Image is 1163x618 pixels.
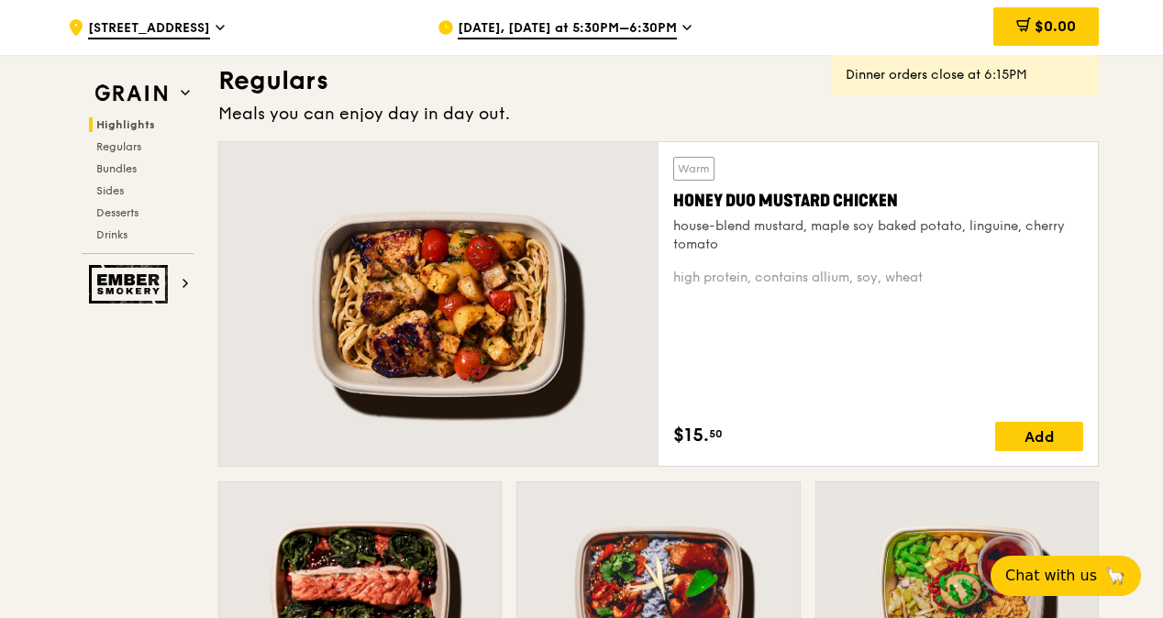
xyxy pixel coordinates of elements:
[96,162,137,175] span: Bundles
[673,157,714,181] div: Warm
[1035,17,1076,35] span: $0.00
[89,77,173,110] img: Grain web logo
[1005,565,1097,587] span: Chat with us
[995,422,1083,451] div: Add
[1104,565,1126,587] span: 🦙
[96,206,138,219] span: Desserts
[673,188,1083,214] div: Honey Duo Mustard Chicken
[991,556,1141,596] button: Chat with us🦙
[96,118,155,131] span: Highlights
[673,269,1083,287] div: high protein, contains allium, soy, wheat
[96,184,124,197] span: Sides
[89,265,173,303] img: Ember Smokery web logo
[458,19,677,39] span: [DATE], [DATE] at 5:30PM–6:30PM
[846,66,1084,84] div: Dinner orders close at 6:15PM
[673,217,1083,254] div: house-blend mustard, maple soy baked potato, linguine, cherry tomato
[709,426,723,441] span: 50
[88,19,210,39] span: [STREET_ADDRESS]
[96,140,141,153] span: Regulars
[96,228,127,241] span: Drinks
[218,101,1099,127] div: Meals you can enjoy day in day out.
[218,64,1099,97] h3: Regulars
[673,422,709,449] span: $15.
